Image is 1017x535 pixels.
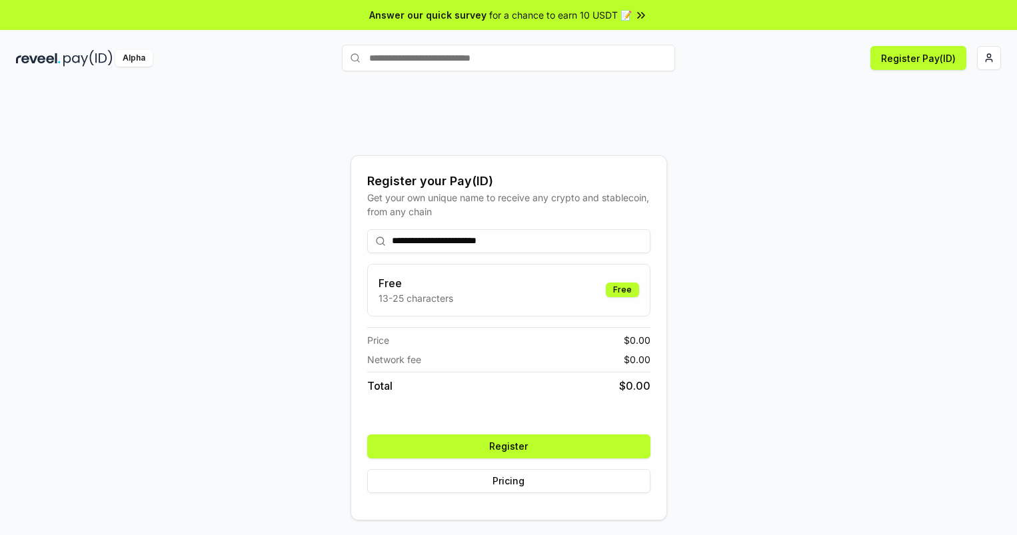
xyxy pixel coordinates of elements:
[367,191,650,219] div: Get your own unique name to receive any crypto and stablecoin, from any chain
[489,8,632,22] span: for a chance to earn 10 USDT 📝
[367,434,650,458] button: Register
[63,50,113,67] img: pay_id
[369,8,487,22] span: Answer our quick survey
[367,352,421,366] span: Network fee
[870,46,966,70] button: Register Pay(ID)
[367,469,650,493] button: Pricing
[624,352,650,366] span: $ 0.00
[624,333,650,347] span: $ 0.00
[606,282,639,297] div: Free
[16,50,61,67] img: reveel_dark
[379,291,453,305] p: 13-25 characters
[367,172,650,191] div: Register your Pay(ID)
[115,50,153,67] div: Alpha
[367,378,393,394] span: Total
[379,275,453,291] h3: Free
[619,378,650,394] span: $ 0.00
[367,333,389,347] span: Price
